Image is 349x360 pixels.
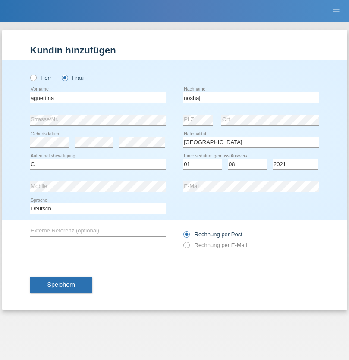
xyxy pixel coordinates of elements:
a: menu [327,8,345,13]
label: Frau [62,75,84,81]
input: Frau [62,75,67,80]
label: Rechnung per Post [183,231,242,238]
input: Rechnung per Post [183,231,189,242]
label: Rechnung per E-Mail [183,242,247,248]
i: menu [332,7,340,16]
h1: Kundin hinzufügen [30,45,319,56]
input: Rechnung per E-Mail [183,242,189,253]
button: Speichern [30,277,92,293]
span: Speichern [47,281,75,288]
input: Herr [30,75,36,80]
label: Herr [30,75,52,81]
